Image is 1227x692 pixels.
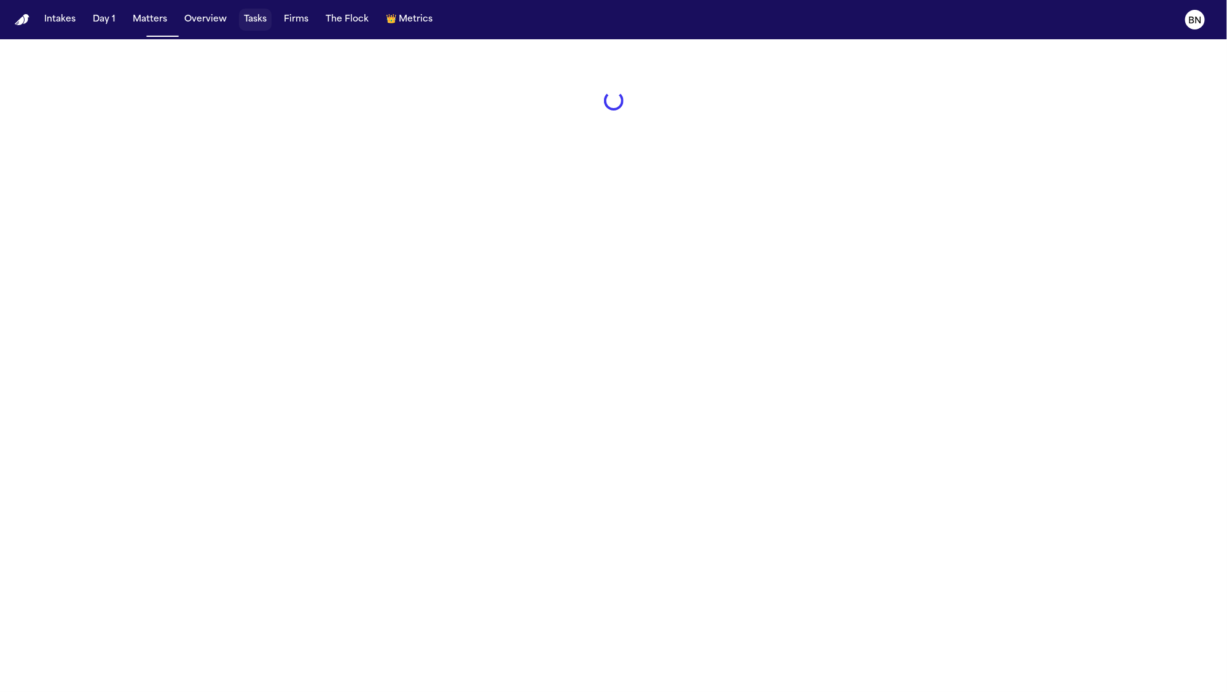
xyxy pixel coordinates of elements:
button: crownMetrics [381,9,437,31]
button: The Flock [321,9,374,31]
button: Day 1 [88,9,120,31]
button: Tasks [239,9,272,31]
button: Firms [279,9,313,31]
button: Intakes [39,9,80,31]
img: Finch Logo [15,14,29,26]
button: Overview [179,9,232,31]
a: Home [15,14,29,26]
button: Matters [128,9,172,31]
